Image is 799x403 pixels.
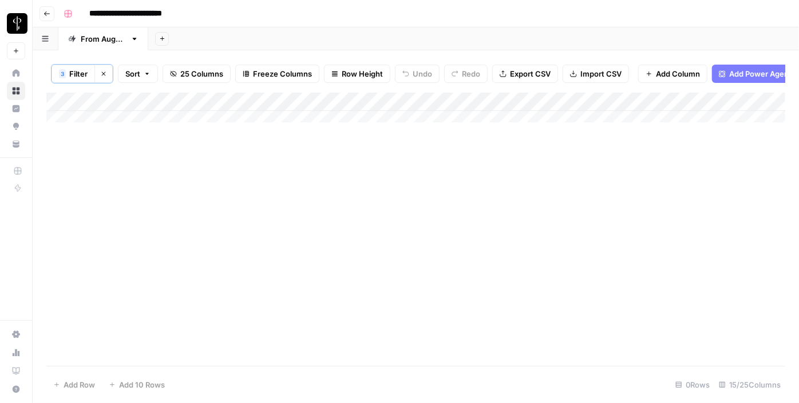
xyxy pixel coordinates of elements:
span: Sort [125,68,140,79]
button: 3Filter [52,65,94,83]
span: Undo [413,68,432,79]
button: 25 Columns [163,65,231,83]
button: Row Height [324,65,390,83]
span: Export CSV [510,68,551,79]
button: Freeze Columns [235,65,319,83]
button: Sort [118,65,158,83]
span: Row Height [342,68,383,79]
img: LP Production Workloads Logo [7,13,27,34]
a: Browse [7,82,25,100]
button: Add 10 Rows [102,376,172,394]
a: Insights [7,99,25,118]
button: Export CSV [492,65,558,83]
span: Filter [69,68,88,79]
span: Add Row [64,379,95,390]
span: 3 [61,69,64,78]
span: Add 10 Rows [119,379,165,390]
button: Undo [395,65,440,83]
a: Your Data [7,135,25,153]
span: 25 Columns [180,68,223,79]
button: Add Power Agent [712,65,798,83]
div: 0 Rows [671,376,714,394]
button: Import CSV [563,65,629,83]
span: Add Column [656,68,700,79]
div: 3 [59,69,66,78]
span: Freeze Columns [253,68,312,79]
div: 15/25 Columns [714,376,785,394]
button: Add Row [46,376,102,394]
button: Add Column [638,65,707,83]
a: From [DATE] [58,27,148,50]
a: Learning Hub [7,362,25,380]
span: Import CSV [580,68,622,79]
span: Add Power Agent [729,68,792,79]
a: Usage [7,344,25,362]
button: Workspace: LP Production Workloads [7,9,25,38]
button: Help + Support [7,380,25,398]
button: Redo [444,65,488,83]
span: Redo [462,68,480,79]
div: From [DATE] [81,33,126,45]
a: Home [7,64,25,82]
a: Settings [7,325,25,344]
a: Opportunities [7,117,25,135]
